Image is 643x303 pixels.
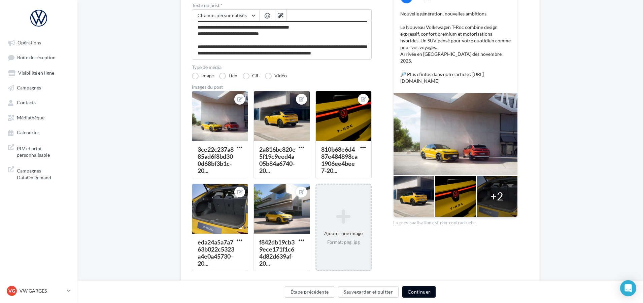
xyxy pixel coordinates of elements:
label: Texte du post * [192,3,372,8]
a: VG VW GARGES [5,285,72,297]
span: Champs personnalisés [198,12,247,18]
label: Image [192,73,214,79]
div: 810b68e6d487e484898ca1906ee4bee7-20... [321,146,358,174]
div: 3ce22c237a885ad6f8bd300d68bf3b1c-20... [198,146,234,174]
p: VW GARGES [20,288,64,294]
button: Sauvegarder et quitter [338,286,399,298]
button: Champs personnalisés [192,10,259,21]
div: Images du post [192,85,372,89]
div: 2a816bc820e5f19c9eed4a05b84a6740-20... [259,146,296,174]
div: La prévisualisation est non-contractuelle [393,217,518,226]
div: Open Intercom Messenger [620,280,636,296]
span: Visibilité en ligne [18,70,54,76]
span: VG [8,288,15,294]
span: Campagnes DataOnDemand [17,166,69,181]
span: Médiathèque [17,115,44,120]
div: f842db19cb39ece171f1c64d82d639af-20... [259,238,295,267]
label: GIF [243,73,260,79]
a: Visibilité en ligne [4,67,73,79]
a: Opérations [4,36,73,48]
label: Type de média [192,65,372,70]
span: Contacts [17,100,36,106]
span: Calendrier [17,130,39,136]
a: Médiathèque [4,111,73,123]
a: Contacts [4,96,73,108]
a: Campagnes DataOnDemand [4,163,73,183]
button: Continuer [402,286,436,298]
button: Étape précédente [285,286,335,298]
a: Campagnes [4,81,73,93]
div: +2 [490,189,503,204]
label: Vidéo [265,73,287,79]
a: Boîte de réception [4,51,73,64]
span: PLV et print personnalisable [17,144,69,158]
a: PLV et print personnalisable [4,141,73,161]
span: Opérations [18,40,41,45]
a: Calendrier [4,126,73,138]
label: Lien [219,73,237,79]
span: Boîte de réception [17,55,56,61]
p: Nouvelle génération, nouvelles ambitions. Le Nouveau Volkswagen T-Roc combine design expressif, c... [400,10,511,84]
span: Campagnes [17,85,41,90]
div: eda24a5a7a763b022c5323a4e0a45730-20... [198,238,234,267]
